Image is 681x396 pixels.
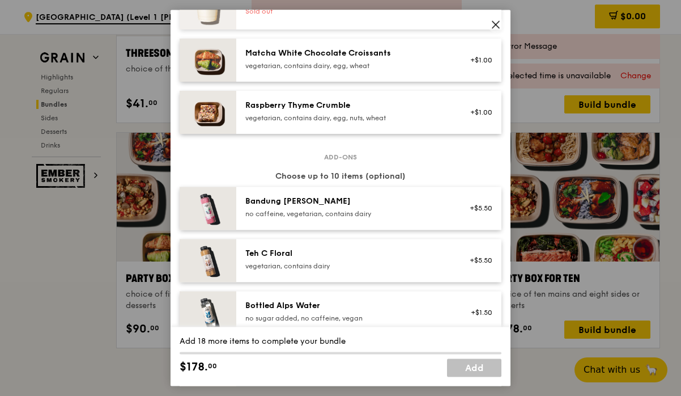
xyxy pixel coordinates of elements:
[462,204,492,213] div: +$5.50
[180,291,236,334] img: daily_normal_HORZ-bottled-alps-water.jpg
[180,91,236,134] img: daily_normal_Raspberry_Thyme_Crumble__Horizontal_.jpg
[245,248,449,259] div: Teh C Floral
[245,314,449,323] div: no sugar added, no caffeine, vegan
[180,39,236,82] img: daily_normal_Matcha_White_Chocolate_Croissants-HORZ.jpg
[462,56,492,65] div: +$1.00
[245,100,449,111] div: Raspberry Thyme Crumble
[180,239,236,282] img: daily_normal_HORZ-teh-c-floral.jpg
[462,256,492,265] div: +$5.50
[180,187,236,230] img: daily_normal_HORZ-bandung-gao.jpg
[320,153,361,162] span: Add-ons
[447,359,501,377] a: Add
[245,113,449,123] div: vegetarian, contains dairy, egg, nuts, wheat
[462,108,492,117] div: +$1.00
[245,300,449,311] div: Bottled Alps Water
[180,171,501,182] div: Choose up to 10 items (optional)
[180,336,501,348] div: Add 18 more items to complete your bundle
[245,262,449,271] div: vegetarian, contains dairy
[462,308,492,317] div: +$1.50
[245,61,449,70] div: vegetarian, contains dairy, egg, wheat
[245,7,449,16] div: Sold out
[245,209,449,218] div: no caffeine, vegetarian, contains dairy
[245,196,449,207] div: Bandung [PERSON_NAME]
[208,362,217,371] span: 00
[180,359,208,376] span: $178.
[245,48,449,59] div: Matcha White Chocolate Croissants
